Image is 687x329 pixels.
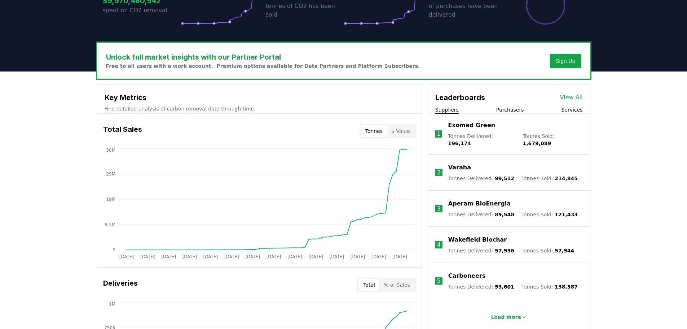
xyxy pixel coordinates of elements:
[448,199,511,208] a: Aperam BioEnergia
[245,254,260,259] tspan: [DATE]
[437,277,441,285] p: 5
[448,247,514,254] p: Tonnes Delivered :
[106,172,115,177] tspan: 29M
[555,212,578,217] span: 121,433
[556,57,575,65] a: Sign Up
[359,279,379,291] button: Total
[103,278,138,292] h3: Deliveries
[521,247,574,254] p: Tonnes Sold :
[266,2,344,19] p: tonnes of CO2 has been sold
[109,302,115,307] tspan: 1M
[523,140,551,146] span: 1,679,089
[448,140,471,146] span: 196,174
[448,272,485,280] a: Carboneers
[448,175,514,182] p: Tonnes Delivered :
[448,133,515,147] p: Tonnes Delivered :
[105,105,414,112] p: Find detailed analysis of carbon removal data through time.
[435,106,459,113] button: Suppliers
[448,211,514,218] p: Tonnes Delivered :
[429,2,507,19] p: of purchases have been delivered
[106,148,115,153] tspan: 38M
[119,254,134,259] tspan: [DATE]
[561,106,582,113] button: Services
[113,247,115,252] tspan: 0
[437,130,440,138] p: 1
[521,211,578,218] p: Tonnes Sold :
[448,283,514,290] p: Tonnes Delivered :
[495,212,514,217] span: 89,548
[203,254,218,259] tspan: [DATE]
[435,92,485,103] h3: Leaderboards
[140,254,155,259] tspan: [DATE]
[105,222,115,227] tspan: 9.5M
[106,62,420,70] p: Free to all users with a work account. Premium options available for Data Partners and Platform S...
[287,254,302,259] tspan: [DATE]
[523,133,582,147] p: Tonnes Sold :
[437,241,441,249] p: 4
[448,235,507,244] a: Wakefield Biochar
[521,283,578,290] p: Tonnes Sold :
[485,310,533,324] button: Load more
[387,125,414,137] button: $ Value
[555,176,578,181] span: 214,845
[491,313,521,321] p: Load more
[560,93,583,102] a: View All
[103,124,142,138] h3: Total Sales
[329,254,344,259] tspan: [DATE]
[555,248,574,254] span: 57,944
[495,248,514,254] span: 57,936
[182,254,197,259] tspan: [DATE]
[437,168,441,177] p: 2
[448,121,495,130] a: Exomad Green
[350,254,365,259] tspan: [DATE]
[161,254,176,259] tspan: [DATE]
[106,52,420,62] h3: Unlock full market insights with our Partner Portal
[105,92,414,103] h3: Key Metrics
[495,284,514,290] span: 53,601
[496,106,524,113] button: Purchasers
[266,254,281,259] tspan: [DATE]
[224,254,239,259] tspan: [DATE]
[379,279,414,291] button: % of Sales
[448,163,471,172] a: Varaha
[308,254,323,259] tspan: [DATE]
[106,197,115,202] tspan: 19M
[550,54,581,68] button: Sign Up
[555,284,578,290] span: 138,587
[521,175,578,182] p: Tonnes Sold :
[495,176,514,181] span: 99,512
[392,254,407,259] tspan: [DATE]
[371,254,386,259] tspan: [DATE]
[437,204,441,213] p: 3
[103,6,181,15] p: spent on CO2 removal
[361,125,387,137] button: Tonnes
